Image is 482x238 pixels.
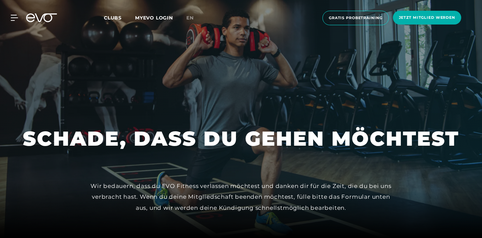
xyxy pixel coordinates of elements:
[23,126,459,152] h1: SCHADE, DASS DU GEHEN MÖCHTEST
[135,15,173,21] a: MYEVO LOGIN
[104,14,135,21] a: Clubs
[320,11,391,25] a: Gratis Probetraining
[186,15,194,21] span: en
[104,15,122,21] span: Clubs
[399,15,455,20] span: Jetzt Mitglied werden
[329,15,382,21] span: Gratis Probetraining
[186,14,202,22] a: en
[391,11,463,25] a: Jetzt Mitglied werden
[90,181,392,213] div: Wir bedauern, dass du EVO Fitness verlassen möchtest und danken dir für die Zeit, die du bei uns ...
